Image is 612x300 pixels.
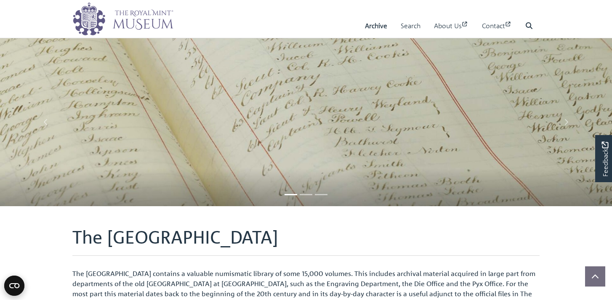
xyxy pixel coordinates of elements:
a: About Us [434,14,468,38]
a: Search [401,14,420,38]
a: Contact [482,14,512,38]
button: Scroll to top [585,266,605,287]
h1: The [GEOGRAPHIC_DATA] [72,226,540,256]
button: Open CMP widget [4,276,24,296]
a: Archive [365,14,387,38]
a: Move to next slideshow image [520,38,612,206]
img: logo_wide.png [72,2,173,36]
